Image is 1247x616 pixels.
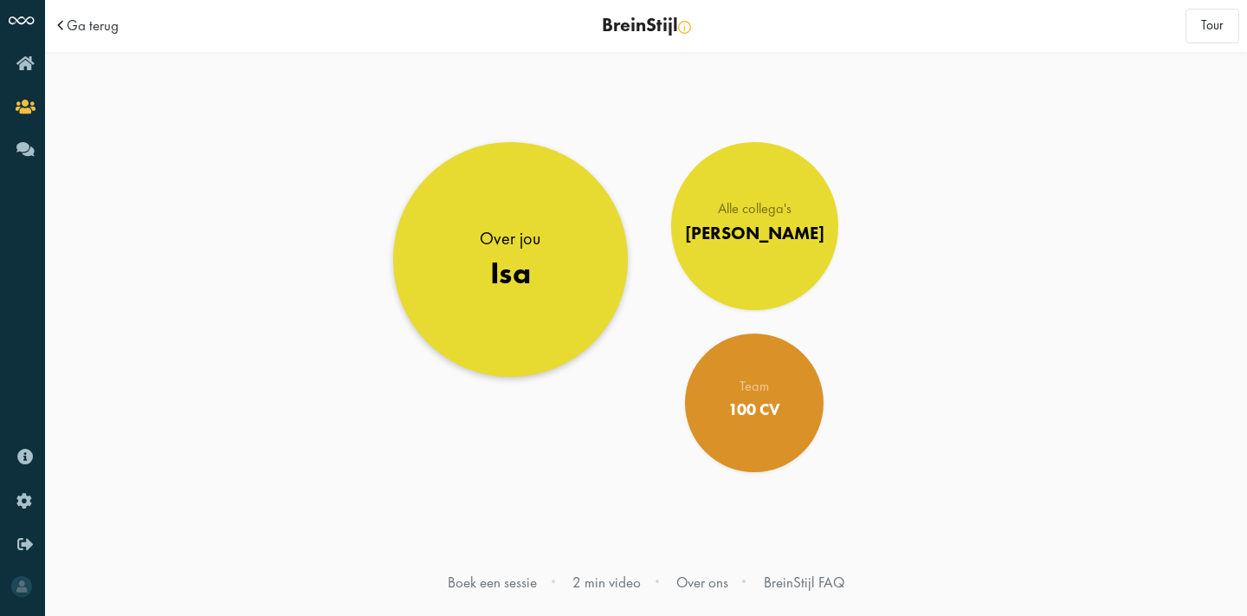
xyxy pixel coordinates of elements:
a: Alle collega's [PERSON_NAME] [671,142,839,310]
div: Isa [481,256,541,292]
a: Ga terug [67,18,119,33]
button: Tour [1186,9,1239,43]
img: info-yellow.svg [678,21,691,34]
div: Alle collega's [685,202,824,216]
div: 100 CV [728,400,780,419]
div: BreinStijl [350,16,942,36]
a: Over jou Isa [393,142,628,377]
a: BreinStijl FAQ [764,573,844,592]
div: Over jou [481,226,541,250]
span: Tour [1201,16,1224,34]
a: 2 min video [572,573,641,592]
a: Over ons [676,573,728,592]
div: [PERSON_NAME] [685,223,824,244]
div: Team [728,379,780,393]
a: Team 100 CV [685,334,824,472]
a: Boek een sessie [448,573,537,592]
